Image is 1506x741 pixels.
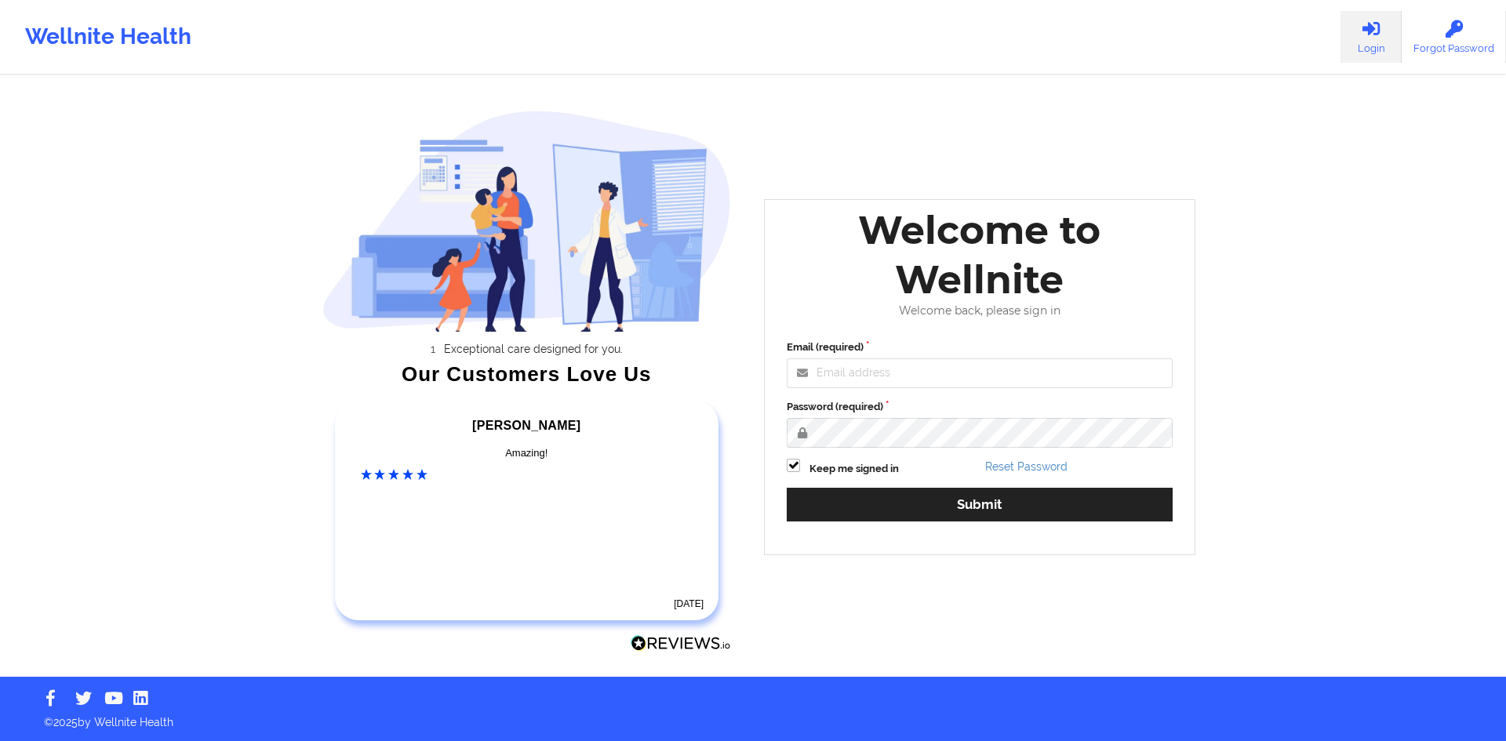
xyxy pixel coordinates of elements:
img: Reviews.io Logo [631,635,731,652]
img: wellnite-auth-hero_200.c722682e.png [322,110,732,332]
div: Welcome to Wellnite [776,205,1184,304]
label: Email (required) [787,340,1173,355]
a: Login [1340,11,1402,63]
label: Password (required) [787,399,1173,415]
div: Our Customers Love Us [322,366,732,382]
input: Email address [787,358,1173,388]
p: © 2025 by Wellnite Health [33,703,1473,730]
button: Submit [787,488,1173,521]
a: Forgot Password [1402,11,1506,63]
div: Welcome back, please sign in [776,304,1184,318]
label: Keep me signed in [809,461,899,477]
time: [DATE] [674,598,704,609]
a: Reset Password [985,460,1068,473]
span: [PERSON_NAME] [472,419,580,432]
li: Exceptional care designed for you. [336,343,731,355]
a: Reviews.io Logo [631,635,731,656]
div: Amazing! [361,445,693,461]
